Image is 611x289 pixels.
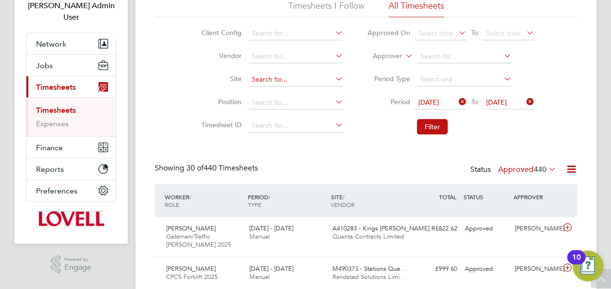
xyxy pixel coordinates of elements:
[165,201,179,208] span: ROLE
[248,201,261,208] span: TYPE
[36,186,77,195] span: Preferences
[248,73,343,86] input: Search for...
[249,273,270,281] span: Manual
[26,76,116,97] button: Timesheets
[166,265,216,273] span: [PERSON_NAME]
[359,51,402,61] label: Approver
[573,251,603,281] button: Open Resource Center, 10 new notifications
[26,137,116,158] button: Finance
[249,232,270,241] span: Manual
[198,51,242,60] label: Vendor
[269,193,270,201] span: /
[367,74,410,83] label: Period Type
[534,165,547,174] span: 440
[186,163,204,173] span: 30 of
[36,106,76,115] a: Timesheets
[511,221,561,237] div: [PERSON_NAME]
[329,188,412,213] div: SITE
[36,143,63,152] span: Finance
[198,97,242,106] label: Position
[470,163,558,177] div: Status
[332,265,406,273] span: M490373 - Stations Qua…
[38,211,104,227] img: lovell-logo-retina.png
[51,255,92,274] a: Powered byEngage
[486,29,521,37] span: Select date
[248,119,343,132] input: Search for...
[417,50,512,63] input: Search for...
[36,83,76,92] span: Timesheets
[417,119,448,134] button: Filter
[26,55,116,76] button: Jobs
[418,29,453,37] span: Select date
[498,165,556,174] label: Approved
[166,224,216,232] span: [PERSON_NAME]
[198,74,242,83] label: Site
[511,188,561,205] div: APPROVER
[468,26,481,39] span: To
[26,180,116,201] button: Preferences
[418,98,439,107] span: [DATE]
[64,255,91,264] span: Powered by
[486,98,507,107] span: [DATE]
[417,73,512,86] input: Select one
[331,201,354,208] span: VENDOR
[461,188,511,205] div: STATUS
[36,165,64,174] span: Reports
[332,232,404,241] span: Quanta Contracts Limited
[468,96,481,108] span: To
[332,224,441,232] span: A410283 - Kings [PERSON_NAME] R…
[461,221,511,237] div: Approved
[198,120,242,129] label: Timesheet ID
[411,261,461,277] div: £999.60
[26,211,116,227] a: Go to home page
[36,39,66,48] span: Network
[249,265,293,273] span: [DATE] - [DATE]
[439,193,456,201] span: TOTAL
[36,61,53,70] span: Jobs
[166,232,231,249] span: Gateman/Traffic [PERSON_NAME] 2025
[245,188,329,213] div: PERIOD
[26,33,116,54] button: Network
[249,224,293,232] span: [DATE] - [DATE]
[461,261,511,277] div: Approved
[511,261,561,277] div: [PERSON_NAME]
[198,28,242,37] label: Client Config
[186,163,258,173] span: 440 Timesheets
[367,97,410,106] label: Period
[248,50,343,63] input: Search for...
[367,28,410,37] label: Approved On
[166,273,218,281] span: CPCS Forklift 2025
[26,97,116,136] div: Timesheets
[248,96,343,109] input: Search for...
[162,188,245,213] div: WORKER
[332,273,406,281] span: Randstad Solutions Limi…
[64,264,91,272] span: Engage
[189,193,191,201] span: /
[411,221,461,237] div: £822.62
[342,193,344,201] span: /
[26,158,116,180] button: Reports
[36,119,69,128] a: Expenses
[155,163,260,173] div: Showing
[248,27,343,40] input: Search for...
[572,257,581,270] div: 10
